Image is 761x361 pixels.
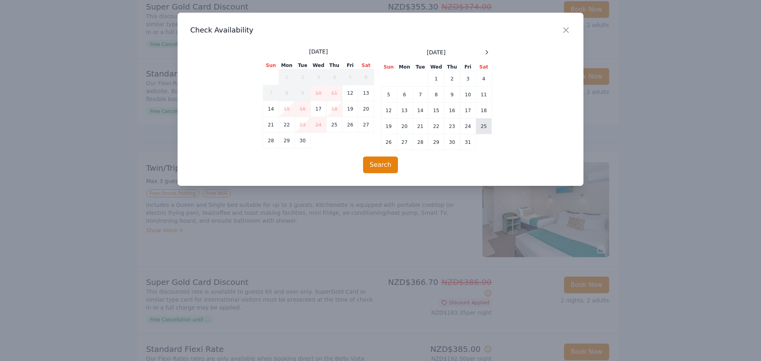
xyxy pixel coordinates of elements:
[309,48,328,55] span: [DATE]
[413,118,428,134] td: 21
[413,134,428,150] td: 28
[327,117,342,133] td: 25
[428,118,444,134] td: 22
[311,69,327,85] td: 3
[311,117,327,133] td: 24
[397,134,413,150] td: 27
[428,134,444,150] td: 29
[460,63,476,71] th: Fri
[476,63,492,71] th: Sat
[381,134,397,150] td: 26
[295,69,311,85] td: 2
[397,87,413,103] td: 6
[397,63,413,71] th: Mon
[476,118,492,134] td: 25
[327,101,342,117] td: 18
[279,62,295,69] th: Mon
[342,62,358,69] th: Fri
[381,103,397,118] td: 12
[428,87,444,103] td: 8
[295,101,311,117] td: 16
[413,87,428,103] td: 7
[428,71,444,87] td: 1
[413,103,428,118] td: 14
[444,87,460,103] td: 9
[311,85,327,101] td: 10
[358,69,374,85] td: 6
[327,62,342,69] th: Thu
[327,85,342,101] td: 11
[295,62,311,69] th: Tue
[358,85,374,101] td: 13
[444,118,460,134] td: 23
[295,133,311,149] td: 30
[279,117,295,133] td: 22
[311,62,327,69] th: Wed
[327,69,342,85] td: 4
[358,62,374,69] th: Sat
[263,85,279,101] td: 7
[263,133,279,149] td: 28
[279,69,295,85] td: 1
[413,63,428,71] th: Tue
[444,134,460,150] td: 30
[444,103,460,118] td: 16
[427,48,446,56] span: [DATE]
[342,85,358,101] td: 12
[263,101,279,117] td: 14
[190,25,571,35] h3: Check Availability
[381,87,397,103] td: 5
[263,117,279,133] td: 21
[363,157,398,173] button: Search
[279,85,295,101] td: 8
[460,71,476,87] td: 3
[428,103,444,118] td: 15
[358,101,374,117] td: 20
[279,101,295,117] td: 15
[476,87,492,103] td: 11
[342,69,358,85] td: 5
[460,118,476,134] td: 24
[397,103,413,118] td: 13
[381,118,397,134] td: 19
[358,117,374,133] td: 27
[295,117,311,133] td: 23
[342,117,358,133] td: 26
[476,103,492,118] td: 18
[460,103,476,118] td: 17
[444,71,460,87] td: 2
[444,63,460,71] th: Thu
[263,62,279,69] th: Sun
[397,118,413,134] td: 20
[460,87,476,103] td: 10
[428,63,444,71] th: Wed
[342,101,358,117] td: 19
[476,71,492,87] td: 4
[279,133,295,149] td: 29
[460,134,476,150] td: 31
[381,63,397,71] th: Sun
[311,101,327,117] td: 17
[295,85,311,101] td: 9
